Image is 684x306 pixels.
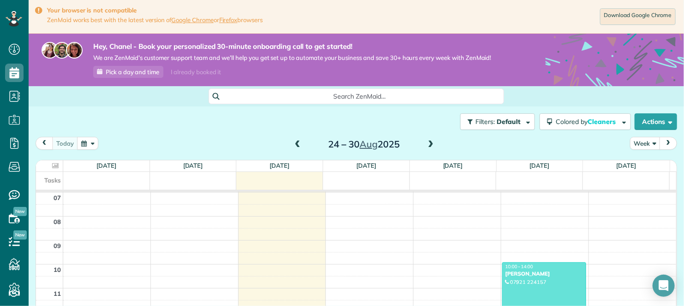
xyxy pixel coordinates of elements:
[505,264,533,270] span: 10:00 - 14:00
[54,194,61,201] span: 07
[653,275,675,297] div: Open Intercom Messenger
[456,113,535,130] a: Filters: Default
[52,137,78,149] button: Today
[66,42,83,59] img: michelle-19f622bdf1676172e81f8f8fba1fb50e276960ebfe0243fe18214015130c80e4.jpg
[93,42,492,51] strong: Hey, Chanel - Book your personalized 30-minute onboarding call to get started!
[36,137,53,149] button: prev
[54,290,61,297] span: 11
[165,66,227,78] div: I already booked it
[54,42,70,59] img: jorge-587dff0eeaa6aab1f244e6dc62b8924c3b6ad411094392a53c71c6c4a576187d.jpg
[270,162,289,169] a: [DATE]
[93,66,163,78] a: Pick a day and time
[540,113,631,130] button: Colored byCleaners
[306,139,422,149] h2: 24 – 30 2025
[54,218,61,225] span: 08
[360,138,378,150] span: Aug
[443,162,463,169] a: [DATE]
[475,118,495,126] span: Filters:
[556,118,619,126] span: Colored by
[588,118,617,126] span: Cleaners
[54,266,61,273] span: 10
[44,177,61,184] span: Tasks
[13,230,27,240] span: New
[93,54,492,62] span: We are ZenMaid’s customer support team and we’ll help you get set up to automate your business an...
[660,137,677,149] button: next
[616,162,636,169] a: [DATE]
[183,162,203,169] a: [DATE]
[96,162,116,169] a: [DATE]
[497,118,521,126] span: Default
[47,6,263,14] strong: Your browser is not compatible
[630,137,660,149] button: Week
[356,162,376,169] a: [DATE]
[42,42,58,59] img: maria-72a9807cf96188c08ef61303f053569d2e2a8a1cde33d635c8a3ac13582a053d.jpg
[529,162,549,169] a: [DATE]
[54,242,61,249] span: 09
[505,271,583,277] div: [PERSON_NAME]
[13,207,27,216] span: New
[460,113,535,130] button: Filters: Default
[47,16,263,24] span: ZenMaid works best with the latest version of or browsers
[219,16,238,24] a: Firefox
[171,16,214,24] a: Google Chrome
[600,8,676,25] a: Download Google Chrome
[635,113,677,130] button: Actions
[106,68,159,76] span: Pick a day and time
